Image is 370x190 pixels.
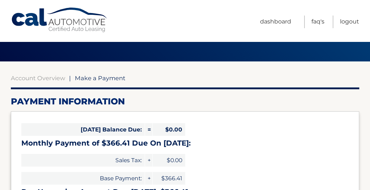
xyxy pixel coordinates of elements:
span: + [145,172,152,185]
span: $366.41 [153,172,185,185]
span: [DATE] Balance Due: [21,123,145,136]
a: Logout [340,16,359,28]
span: $0.00 [153,123,185,136]
span: Sales Tax: [21,154,145,167]
a: Cal Automotive [11,7,109,33]
a: Dashboard [260,16,291,28]
a: Account Overview [11,74,65,82]
h3: Monthly Payment of $366.41 Due On [DATE]: [21,139,349,148]
span: $0.00 [153,154,185,167]
span: + [145,154,152,167]
span: | [69,74,71,82]
h2: Payment Information [11,96,359,107]
a: FAQ's [311,16,324,28]
span: = [145,123,152,136]
span: Make a Payment [75,74,126,82]
span: Base Payment: [21,172,145,185]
